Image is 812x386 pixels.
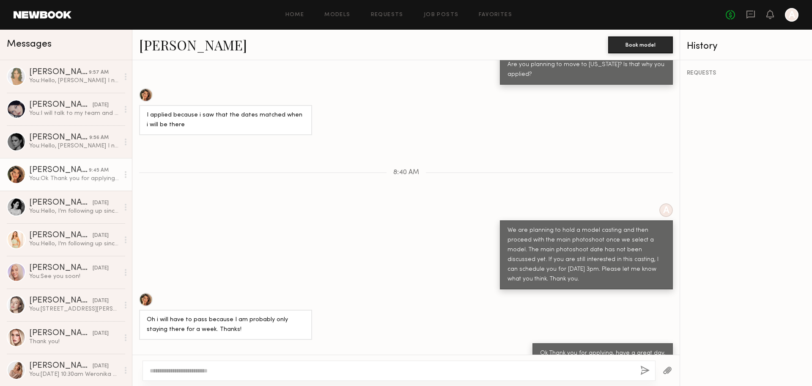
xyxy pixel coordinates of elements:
[29,109,119,117] div: You: I will talk to my team and let you know about Zoom call.
[29,305,119,313] div: You: [STREET_ADDRESS][PERSON_NAME]. You are scheduled for casting [DATE] 3pm See you then.
[608,36,673,53] button: Book model
[29,272,119,280] div: You: See you soon!
[687,70,805,76] div: REQUESTS
[29,77,119,85] div: You: Hello, [PERSON_NAME] I need to change the schedule due to a company meeting on that day, so ...
[393,169,419,176] span: 8:40 AM
[147,111,304,130] div: I applied because i saw that the dates matched when i will be there
[29,199,93,207] div: [PERSON_NAME]
[93,264,109,272] div: [DATE]
[29,175,119,183] div: You: Ok Thank you for applying, have a great day.
[687,42,805,51] div: History
[29,133,89,142] div: [PERSON_NAME]
[93,101,109,109] div: [DATE]
[29,297,93,305] div: [PERSON_NAME]
[608,41,673,48] a: Book model
[785,8,798,22] a: A
[479,12,512,18] a: Favorites
[29,207,119,215] div: You: Hello, I’m following up since I haven’t received a response from you. I would appreciate it ...
[93,330,109,338] div: [DATE]
[424,12,459,18] a: Job Posts
[93,362,109,370] div: [DATE]
[540,349,665,358] div: Ok Thank you for applying, have a great day.
[29,329,93,338] div: [PERSON_NAME]
[285,12,304,18] a: Home
[29,68,89,77] div: [PERSON_NAME]
[89,69,109,77] div: 9:57 AM
[29,362,93,370] div: [PERSON_NAME]
[371,12,403,18] a: Requests
[147,315,304,335] div: Oh i will have to pass because I am probably only staying there for a week. Thanks!
[7,39,52,49] span: Messages
[93,297,109,305] div: [DATE]
[89,167,109,175] div: 9:45 AM
[89,134,109,142] div: 9:56 AM
[93,232,109,240] div: [DATE]
[29,231,93,240] div: [PERSON_NAME]
[29,264,93,272] div: [PERSON_NAME]
[93,199,109,207] div: [DATE]
[29,101,93,109] div: [PERSON_NAME]
[29,142,119,150] div: You: Hello, [PERSON_NAME] I need to change the schedule due to a company meeting on that day, so ...
[29,240,119,248] div: You: Hello, I’m following up since I haven’t received a response from you. I would appreciate it ...
[324,12,350,18] a: Models
[29,370,119,378] div: You: [DATE] 10:30am Weronika casting I marked scheduling for you.
[29,166,89,175] div: [PERSON_NAME]
[139,36,247,54] a: [PERSON_NAME]
[29,338,119,346] div: Thank you!
[507,226,665,284] div: We are planning to hold a model casting and then proceed with the main photoshoot once we select ...
[507,50,665,80] div: I just noticed that you are currently living in [US_STATE]. Are you planning to move to [US_STATE...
